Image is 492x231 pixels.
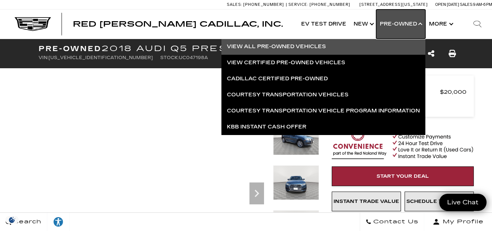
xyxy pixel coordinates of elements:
span: Live Chat [444,198,482,207]
a: Cadillac Certified Pre-Owned [221,71,425,87]
span: Sales: [227,2,242,7]
span: Contact Us [371,217,418,227]
a: Schedule Test Drive [405,192,474,211]
span: Open [DATE] [435,2,459,7]
a: EV Test Drive [298,9,350,39]
span: UC047198A [179,55,208,60]
a: Sales: [PHONE_NUMBER] [227,3,286,7]
button: Open user profile menu [424,213,492,231]
a: New [350,9,376,39]
span: $20,000 [440,87,467,97]
span: Service: [288,2,308,7]
img: Used 2018 Blue Audi Prestige image 2 [273,120,319,155]
span: Stock: [160,55,179,60]
span: VIN: [39,55,48,60]
span: Sales: [460,2,473,7]
div: Next [249,182,264,204]
a: [STREET_ADDRESS][US_STATE] [359,2,428,7]
a: View Certified Pre-Owned Vehicles [221,55,425,71]
div: Explore your accessibility options [47,216,69,227]
a: Service: [PHONE_NUMBER] [286,3,352,7]
a: Print this Pre-Owned 2018 Audi Q5 Prestige NA Utility [449,49,456,59]
a: Live Chat [439,194,487,211]
strong: Pre-Owned [39,44,102,53]
span: 9 AM-6 PM [473,2,492,7]
a: Courtesy Transportation Vehicle Program Information [221,103,425,119]
img: Opt-Out Icon [4,216,20,224]
img: Cadillac Dark Logo with Cadillac White Text [15,17,51,31]
a: Pre-Owned [376,9,425,39]
a: View All Pre-Owned Vehicles [221,39,425,55]
a: Instant Trade Value [332,192,401,211]
a: Explore your accessibility options [47,213,70,231]
a: Share this Pre-Owned 2018 Audi Q5 Prestige NA Utility [428,49,434,59]
span: Start Your Deal [377,173,429,179]
section: Click to Open Cookie Consent Modal [4,216,20,224]
span: Instant Trade Value [334,199,399,204]
span: My Profile [440,217,484,227]
div: Search [463,9,492,39]
span: [US_VEHICLE_IDENTIFICATION_NUMBER] [48,55,153,60]
span: [PHONE_NUMBER] [310,2,350,7]
a: KBB Instant Cash Offer [221,119,425,135]
a: Contact Us [360,213,424,231]
h1: 2018 Audi Q5 Prestige NA Utility [39,45,372,53]
span: [PHONE_NUMBER] [243,2,284,7]
a: Start Your Deal [332,166,474,186]
span: Schedule Test Drive [406,199,472,204]
button: More [425,9,456,39]
a: Courtesy Transportation Vehicles [221,87,425,103]
img: Used 2018 Blue Audi Prestige image 3 [273,165,319,200]
a: Red [PERSON_NAME] Cadillac, Inc. [73,20,283,28]
span: Search [11,217,42,227]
